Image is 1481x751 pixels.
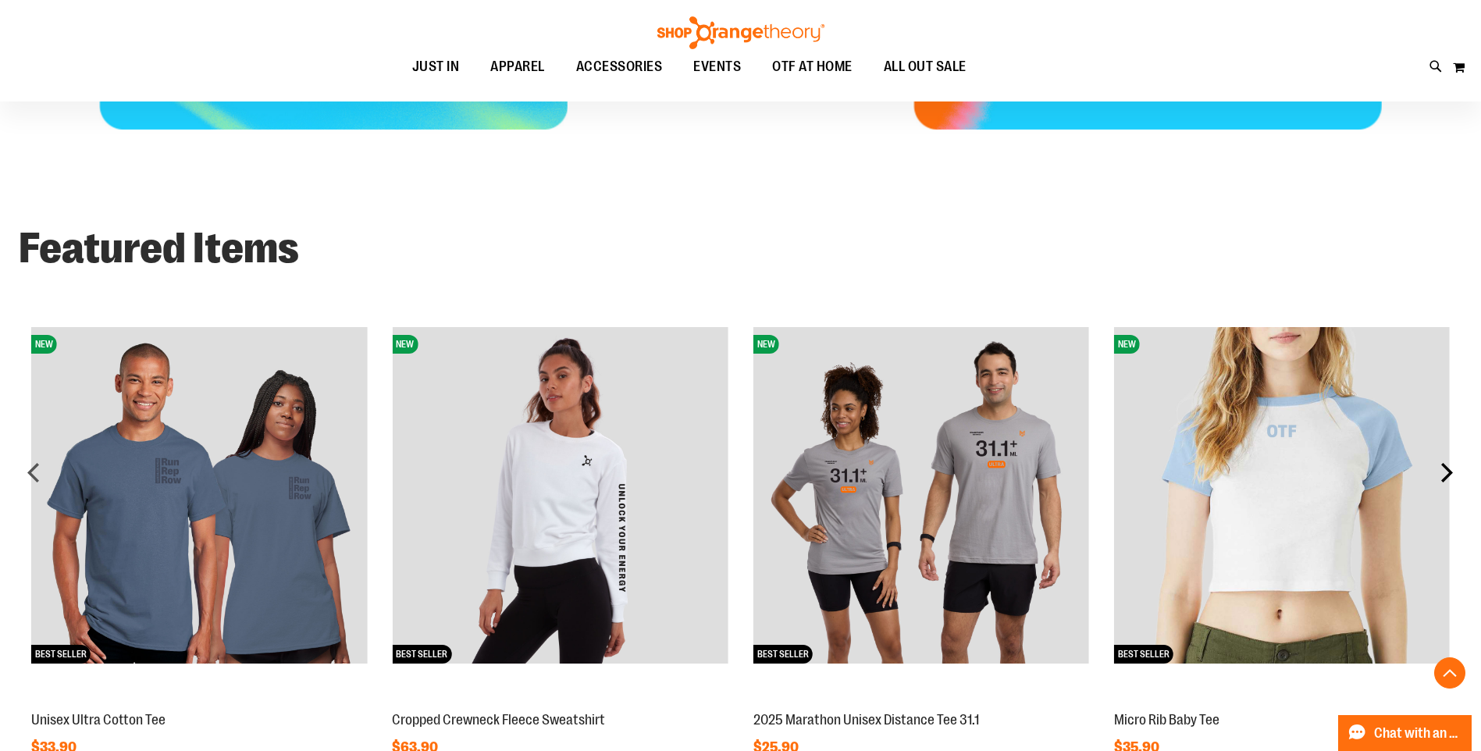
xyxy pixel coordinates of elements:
[884,49,967,84] span: ALL OUT SALE
[392,645,451,664] span: BEST SELLER
[1338,715,1472,751] button: Chat with an Expert
[753,712,979,728] a: 2025 Marathon Unisex Distance Tee 31.1
[392,335,418,354] span: NEW
[31,327,367,663] img: Unisex Ultra Cotton Tee
[1114,712,1219,728] a: Micro Rib Baby Tee
[392,695,728,707] a: Cropped Crewneck Fleece SweatshirtNEWBEST SELLER
[1434,657,1465,689] button: Back To Top
[31,645,91,664] span: BEST SELLER
[19,224,299,272] strong: Featured Items
[1374,726,1462,741] span: Chat with an Expert
[693,49,741,84] span: EVENTS
[412,49,460,84] span: JUST IN
[31,695,367,707] a: Unisex Ultra Cotton TeeNEWBEST SELLER
[1114,695,1450,707] a: Micro Rib Baby TeeNEWBEST SELLER
[392,327,728,663] img: Cropped Crewneck Fleece Sweatshirt
[1114,335,1140,354] span: NEW
[31,712,166,728] a: Unisex Ultra Cotton Tee
[19,457,50,488] div: prev
[1114,327,1450,663] img: Micro Rib Baby Tee
[31,335,57,354] span: NEW
[753,695,1089,707] a: 2025 Marathon Unisex Distance Tee 31.1NEWBEST SELLER
[753,645,813,664] span: BEST SELLER
[576,49,663,84] span: ACCESSORIES
[753,335,779,354] span: NEW
[1431,457,1462,488] div: next
[1114,645,1173,664] span: BEST SELLER
[753,327,1089,663] img: 2025 Marathon Unisex Distance Tee 31.1
[772,49,853,84] span: OTF AT HOME
[655,16,827,49] img: Shop Orangetheory
[490,49,545,84] span: APPAREL
[392,712,605,728] a: Cropped Crewneck Fleece Sweatshirt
